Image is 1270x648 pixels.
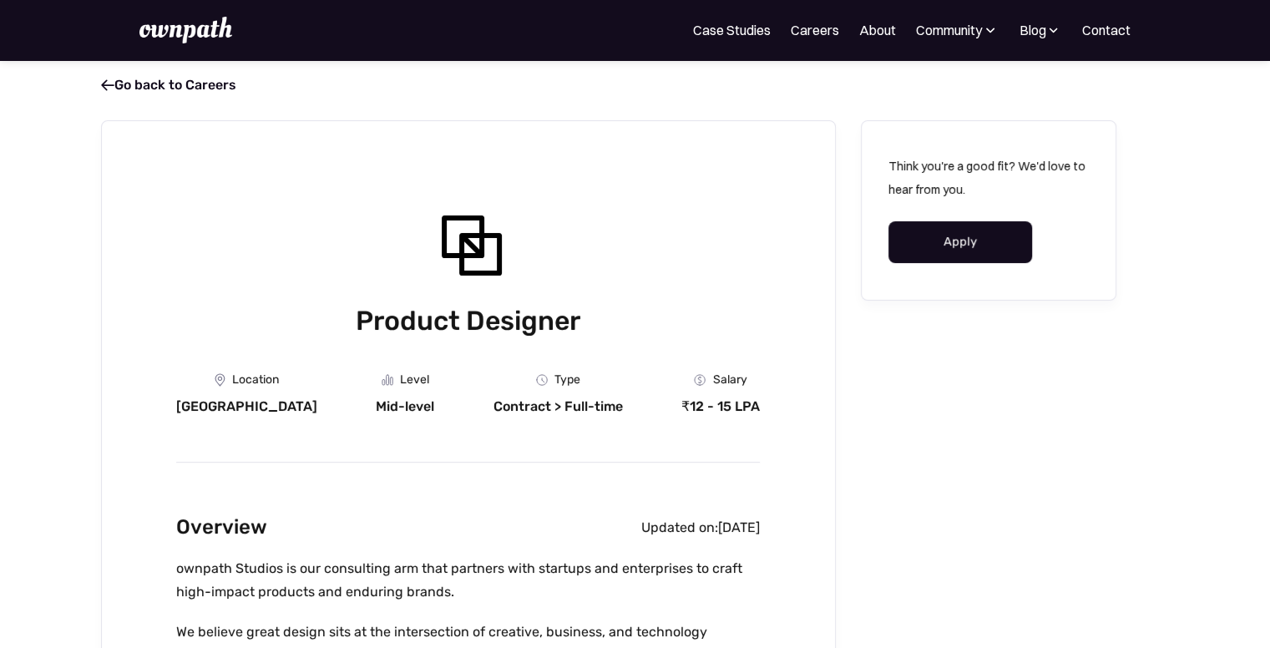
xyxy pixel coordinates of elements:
[101,77,114,94] span: 
[176,557,760,604] p: ownpath Studios is our consulting arm that partners with startups and enterprises to craft high-i...
[1019,20,1045,40] div: Blog
[1019,20,1062,40] div: Blog
[681,398,760,415] div: ₹12 - 15 LPA
[232,373,279,387] div: Location
[888,221,1033,263] a: Apply
[493,398,623,415] div: Contract > Full-time
[712,373,746,387] div: Salary
[641,519,718,536] div: Updated on:
[859,20,896,40] a: About
[694,374,706,386] img: Money Icon - Job Board X Webflow Template
[916,20,999,40] div: Community
[1082,20,1131,40] a: Contact
[176,301,760,340] h1: Product Designer
[376,398,434,415] div: Mid-level
[693,20,771,40] a: Case Studies
[101,77,236,93] a: Go back to Careers
[400,373,429,387] div: Level
[916,20,982,40] div: Community
[791,20,839,40] a: Careers
[554,373,580,387] div: Type
[888,154,1089,201] p: Think you're a good fit? We'd love to hear from you.
[382,374,393,386] img: Graph Icon - Job Board X Webflow Template
[176,511,267,544] h2: Overview
[176,398,317,415] div: [GEOGRAPHIC_DATA]
[536,374,548,386] img: Clock Icon - Job Board X Webflow Template
[718,519,760,536] div: [DATE]
[215,373,225,387] img: Location Icon - Job Board X Webflow Template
